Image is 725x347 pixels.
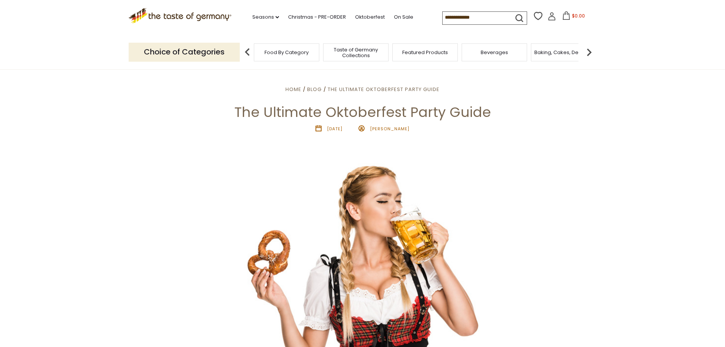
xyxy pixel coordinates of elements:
a: Oktoberfest [355,13,385,21]
a: Featured Products [402,50,448,55]
button: $0.00 [558,11,590,23]
img: previous arrow [240,45,255,60]
time: [DATE] [327,126,343,132]
span: $0.00 [572,13,585,19]
a: Seasons [252,13,279,21]
a: On Sale [394,13,413,21]
a: Taste of Germany Collections [325,47,386,58]
a: Home [285,86,301,93]
img: next arrow [582,45,597,60]
h1: The Ultimate Oktoberfest Party Guide [24,104,701,121]
span: [PERSON_NAME] [370,126,410,132]
a: Baking, Cakes, Desserts [534,50,593,55]
p: Choice of Categories [129,43,240,61]
a: Christmas - PRE-ORDER [288,13,346,21]
a: The Ultimate Oktoberfest Party Guide [328,86,440,93]
a: Food By Category [265,50,309,55]
a: Blog [307,86,322,93]
a: Beverages [481,50,508,55]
